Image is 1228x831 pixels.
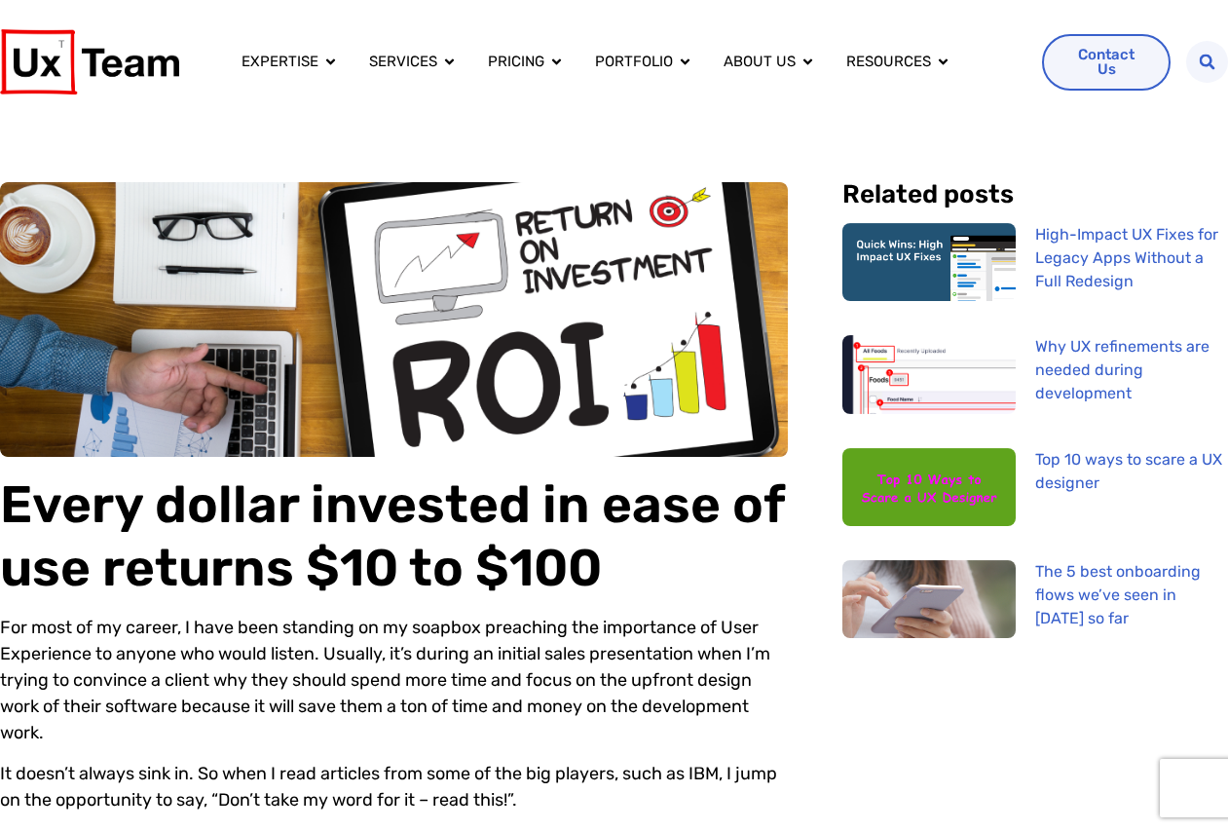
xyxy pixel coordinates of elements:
a: Resources [846,51,931,73]
a: Services [369,51,437,73]
a: Top 10 ways to scare a UX designer [1035,450,1222,492]
a: Pricing [488,51,544,73]
a: Why UX refinements are needed during development [1035,337,1209,402]
a: table showing the errors on design [842,335,1016,413]
nav: Menu [226,43,1026,81]
a: Quick wins [842,223,1016,301]
a: About us [724,51,796,73]
div: Menu Toggle [226,43,1026,81]
img: Quick wins [803,223,1054,302]
span: Contact Us [1067,48,1145,77]
div: Search [1186,41,1228,83]
img: table showing the errors on design [816,336,1042,415]
a: Expertise [242,51,318,73]
a: High-Impact UX Fixes for Legacy Apps Without a Full Redesign [1035,225,1218,290]
a: Portfolio [595,51,673,73]
a: The 5 best onboarding flows we’ve seen in [DATE] so far [1035,562,1201,627]
a: Contact Us [1042,34,1171,91]
p: Related posts [842,182,1228,208]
